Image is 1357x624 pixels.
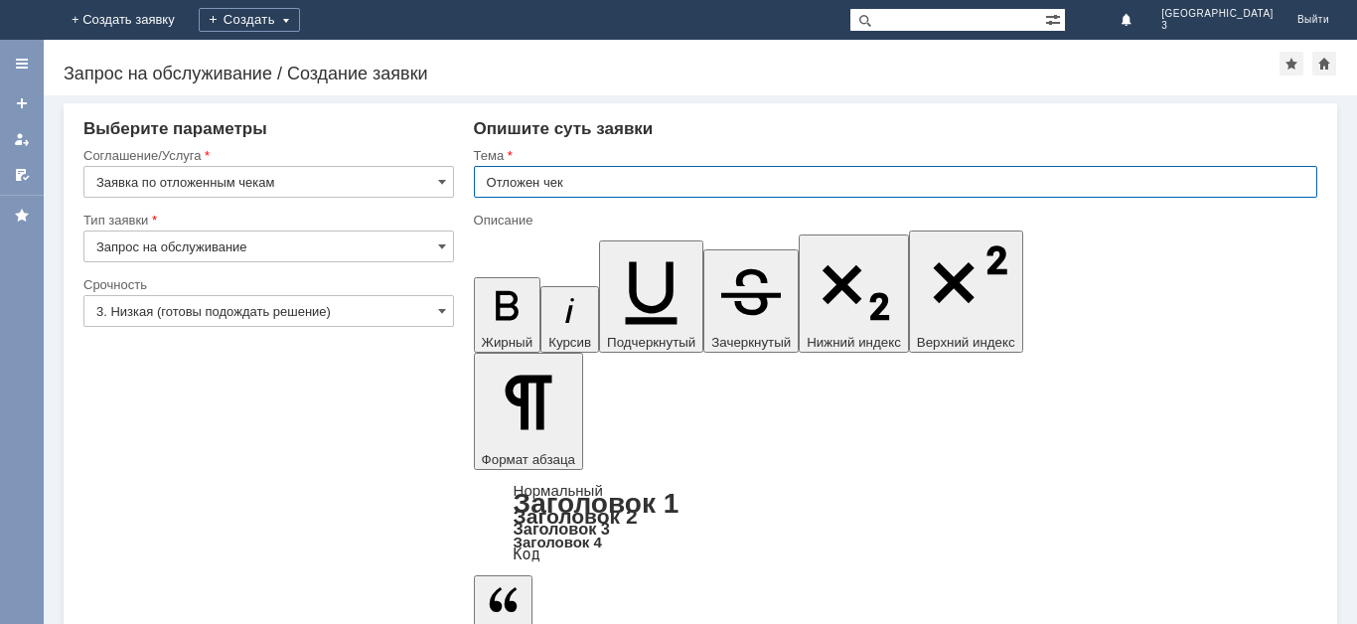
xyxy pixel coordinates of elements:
button: Жирный [474,277,541,353]
a: Нормальный [514,482,603,499]
div: Сделать домашней страницей [1312,52,1336,76]
span: Нижний индекс [807,335,901,350]
a: Заголовок 4 [514,534,602,550]
span: Жирный [482,335,533,350]
button: Подчеркнутый [599,240,703,353]
span: [GEOGRAPHIC_DATA] [1161,8,1274,20]
span: 3 [1161,20,1274,32]
span: Зачеркнутый [711,335,791,350]
div: Соглашение/Услуга [83,149,450,162]
a: Создать заявку [6,87,38,119]
span: Выберите параметры [83,119,267,138]
div: Запрос на обслуживание / Создание заявки [64,64,1280,83]
span: Формат абзаца [482,452,575,467]
a: Заголовок 3 [514,520,610,538]
div: Добавить в избранное [1280,52,1303,76]
div: Формат абзаца [474,484,1317,561]
span: Подчеркнутый [607,335,695,350]
button: Курсив [540,286,599,353]
div: Создать [199,8,300,32]
button: Зачеркнутый [703,249,799,353]
div: Тип заявки [83,214,450,227]
a: Мои согласования [6,159,38,191]
span: Верхний индекс [917,335,1015,350]
div: Срочность [83,278,450,291]
span: Опишите суть заявки [474,119,654,138]
a: Код [514,546,540,563]
a: Заголовок 1 [514,488,679,519]
div: Тема [474,149,1313,162]
a: Заголовок 2 [514,505,638,528]
div: Описание [474,214,1313,227]
span: Расширенный поиск [1045,9,1065,28]
span: Курсив [548,335,591,350]
button: Формат абзаца [474,353,583,470]
button: Верхний индекс [909,231,1023,353]
a: Мои заявки [6,123,38,155]
button: Нижний индекс [799,234,909,353]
